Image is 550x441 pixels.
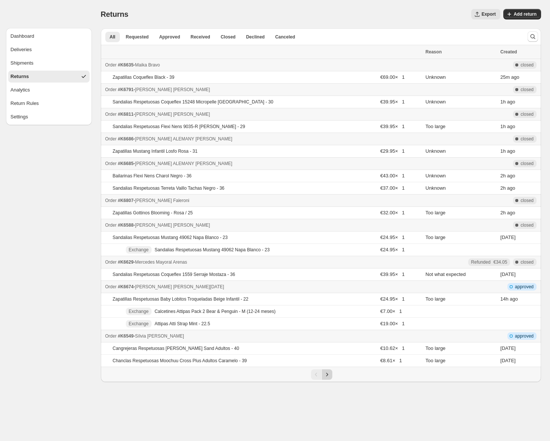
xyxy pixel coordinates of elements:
[494,259,507,265] span: €34.05
[380,148,404,154] span: €29.95 × 1
[380,345,404,351] span: €10.62 × 1
[105,332,421,340] div: -
[105,197,421,204] div: -
[129,247,149,253] span: Exchange
[135,223,210,228] span: [PERSON_NAME] [PERSON_NAME]
[423,96,498,108] td: Unknown
[498,182,541,195] td: ago
[521,222,534,228] span: closed
[10,73,29,80] div: Returns
[155,247,270,253] p: Sandalias Respetuosas Mustang 49062 Napa Blanco - 23
[113,345,239,351] p: Cangrejeras Respetuosas [PERSON_NAME] Sand Adultos - 40
[380,296,404,302] span: €24.95 × 1
[113,148,198,154] p: Zapatillas Mustang Infantil Losfo Rosa - 31
[500,185,506,191] time: Monday, August 25, 2025 at 12:50:10 PM
[105,61,421,69] div: -
[498,96,541,108] td: ago
[380,173,404,178] span: €43.00 × 1
[118,161,134,166] span: #K6685
[423,145,498,158] td: Unknown
[8,30,90,42] button: Dashboard
[423,71,498,84] td: Unknown
[135,112,210,117] span: [PERSON_NAME] [PERSON_NAME]
[110,34,115,40] span: All
[500,235,516,240] time: Thursday, August 14, 2025 at 5:49:52 PM
[380,321,404,326] span: €19.00 × 1
[8,97,90,109] button: Return Rules
[471,259,507,265] div: Refunded
[10,59,33,67] div: Shipments
[521,87,534,93] span: closed
[8,111,90,123] button: Settings
[118,260,134,265] span: #K6629
[190,34,210,40] span: Received
[498,207,541,219] td: ago
[135,260,187,265] span: Mercedes Mayoral Arenas
[129,321,149,327] span: Exchange
[380,247,404,252] span: €24.95 × 1
[113,235,228,240] p: Sandalias Respetuosas Mustang 49062 Napa Blanco - 23
[8,71,90,83] button: Returns
[380,210,404,215] span: €32.00 × 1
[118,62,134,68] span: #K6635
[135,284,224,289] span: [PERSON_NAME] [PERSON_NAME][DATE]
[105,260,117,265] span: Order
[118,112,134,117] span: #K6811
[105,284,117,289] span: Order
[118,87,134,92] span: #K6791
[113,74,174,80] p: Zapatillas Coqueflex Black - 39
[500,210,506,215] time: Monday, August 25, 2025 at 12:10:29 PM
[500,49,517,55] span: Created
[10,100,39,107] div: Return Rules
[500,148,506,154] time: Monday, August 25, 2025 at 12:51:45 PM
[426,49,442,55] span: Reason
[423,355,498,367] td: Too large
[8,57,90,69] button: Shipments
[113,296,249,302] p: Zapatillas Respetuosas Baby Lobitos Troqueladas Beige Infantil - 22
[521,111,534,117] span: closed
[105,283,421,291] div: -
[155,308,276,314] p: Calcetines Attipas Pack 2 Bear & Penguin - M (12-24 meses)
[521,198,534,204] span: closed
[8,84,90,96] button: Analytics
[514,11,537,17] span: Add return
[498,293,541,305] td: ago
[135,198,189,203] span: [PERSON_NAME] Faleroni
[500,74,510,80] time: Monday, August 25, 2025 at 1:55:57 PM
[105,112,117,117] span: Order
[380,74,404,80] span: €69.00 × 1
[105,160,421,167] div: -
[322,369,332,380] button: Next
[113,210,193,216] p: Zapatillas Gottinos Blooming - Rosa / 25
[500,124,506,129] time: Monday, August 25, 2025 at 1:14:10 PM
[101,367,541,382] nav: Pagination
[423,232,498,244] td: Too large
[500,271,516,277] time: Tuesday, August 19, 2025 at 11:42:30 PM
[498,145,541,158] td: ago
[135,136,233,142] span: [PERSON_NAME] ALEMANY [PERSON_NAME]
[129,308,149,314] span: Exchange
[521,161,534,167] span: closed
[498,71,541,84] td: ago
[101,10,128,18] span: Returns
[380,99,404,105] span: €39.95 × 1
[521,62,534,68] span: closed
[10,113,28,121] div: Settings
[105,86,421,93] div: -
[105,198,117,203] span: Order
[246,34,265,40] span: Declined
[113,271,235,277] p: Sandalias Respetuosas Coqueflex 1559 Serraje Mostaza - 36
[105,223,117,228] span: Order
[521,136,534,142] span: closed
[126,34,149,40] span: Requested
[380,124,404,129] span: €39.95 × 1
[105,258,421,266] div: -
[380,185,404,191] span: €37.00 × 1
[105,333,117,339] span: Order
[380,308,402,314] span: €7.00 × 1
[500,296,509,302] time: Monday, August 25, 2025 at 12:31:42 AM
[423,207,498,219] td: Too large
[105,136,117,142] span: Order
[500,173,506,178] time: Monday, August 25, 2025 at 12:50:10 PM
[135,161,233,166] span: [PERSON_NAME] ALEMANY [PERSON_NAME]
